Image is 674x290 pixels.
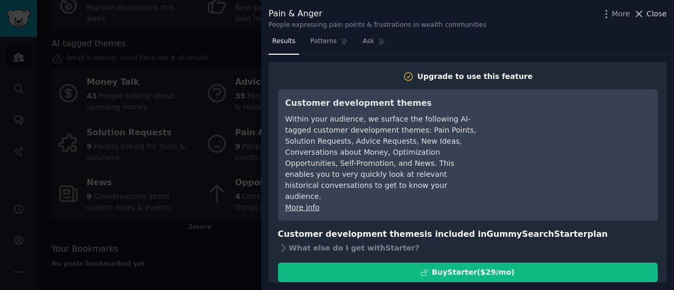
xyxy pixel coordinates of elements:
[601,8,630,19] button: More
[306,33,351,55] a: Patterns
[269,33,299,55] a: Results
[487,229,587,239] span: GummySearch Starter
[278,228,658,241] h3: Customer development themes is included in plan
[285,114,478,202] div: Within your audience, we surface the following AI-tagged customer development themes: Pain Points...
[359,33,389,55] a: Ask
[647,8,667,19] span: Close
[269,21,487,30] div: People expressing pain points & frustrations in wealth communities
[285,203,320,212] a: More info
[612,8,630,19] span: More
[272,37,295,46] span: Results
[278,241,658,255] div: What else do I get with Starter ?
[310,37,336,46] span: Patterns
[285,97,478,110] h3: Customer development themes
[492,97,650,176] iframe: YouTube video player
[418,71,533,82] div: Upgrade to use this feature
[278,263,658,282] button: BuyStarter($29/mo)
[269,7,487,21] div: Pain & Anger
[363,37,374,46] span: Ask
[633,8,667,19] button: Close
[432,267,514,278] div: Buy Starter ($ 29 /mo )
